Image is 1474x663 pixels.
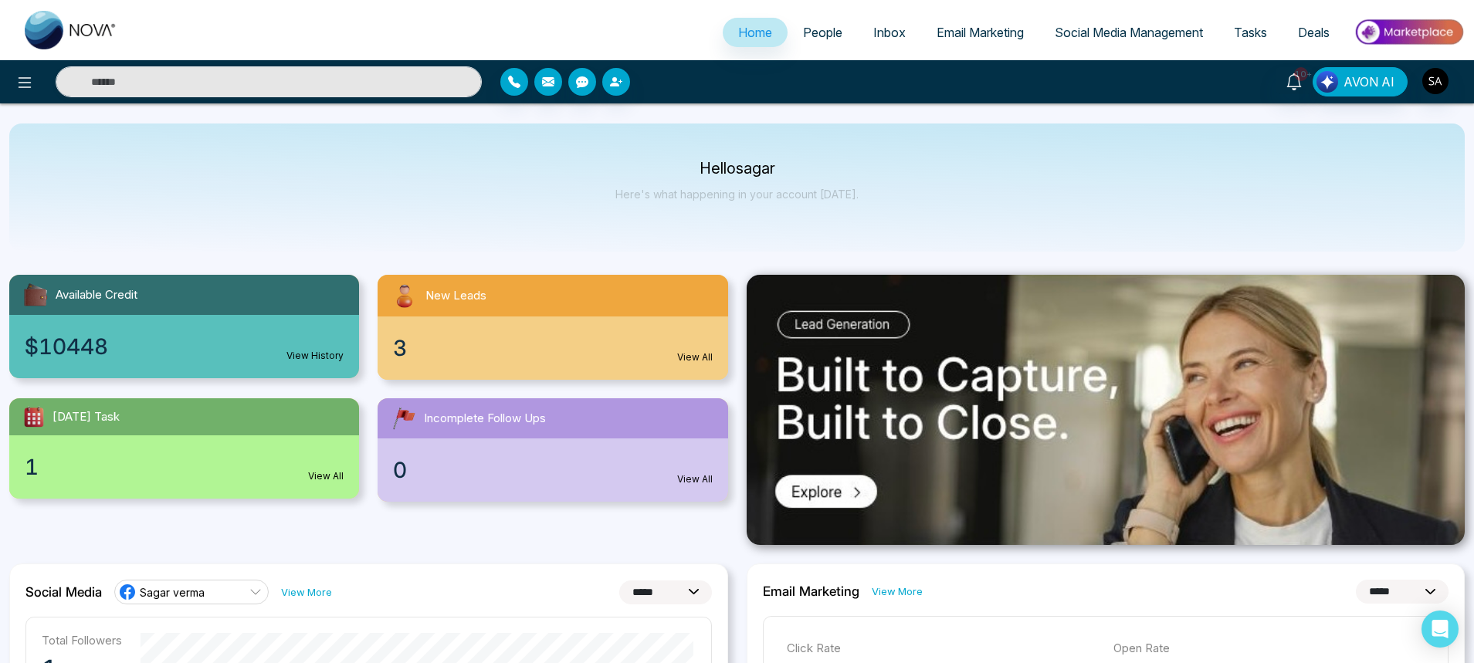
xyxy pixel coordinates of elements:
[22,281,49,309] img: availableCredit.svg
[747,275,1466,545] img: .
[615,188,859,201] p: Here's what happening in your account [DATE].
[763,584,859,599] h2: Email Marketing
[308,469,344,483] a: View All
[368,275,737,380] a: New Leads3View All
[1234,25,1267,40] span: Tasks
[1218,18,1283,47] a: Tasks
[53,408,120,426] span: [DATE] Task
[1422,68,1449,94] img: User Avatar
[1316,71,1338,93] img: Lead Flow
[1313,67,1408,96] button: AVON AI
[787,640,1098,658] p: Click Rate
[393,454,407,486] span: 0
[22,404,46,429] img: todayTask.svg
[858,18,921,47] a: Inbox
[281,585,332,600] a: View More
[25,584,102,600] h2: Social Media
[1421,611,1459,648] div: Open Intercom Messenger
[393,332,407,364] span: 3
[872,584,923,599] a: View More
[937,25,1024,40] span: Email Marketing
[25,330,108,363] span: $10448
[1039,18,1218,47] a: Social Media Management
[1353,15,1465,49] img: Market-place.gif
[677,472,713,486] a: View All
[390,404,418,432] img: followUps.svg
[921,18,1039,47] a: Email Marketing
[140,585,205,600] span: Sagar verma
[1283,18,1345,47] a: Deals
[873,25,906,40] span: Inbox
[286,349,344,363] a: View History
[677,350,713,364] a: View All
[1298,25,1330,40] span: Deals
[25,451,39,483] span: 1
[368,398,737,502] a: Incomplete Follow Ups0View All
[425,287,486,305] span: New Leads
[1294,67,1308,81] span: 10+
[42,633,122,648] p: Total Followers
[1113,640,1425,658] p: Open Rate
[803,25,842,40] span: People
[390,281,419,310] img: newLeads.svg
[25,11,117,49] img: Nova CRM Logo
[723,18,788,47] a: Home
[1276,67,1313,94] a: 10+
[424,410,546,428] span: Incomplete Follow Ups
[788,18,858,47] a: People
[615,162,859,175] p: Hello sagar
[1055,25,1203,40] span: Social Media Management
[1344,73,1394,91] span: AVON AI
[738,25,772,40] span: Home
[56,286,137,304] span: Available Credit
